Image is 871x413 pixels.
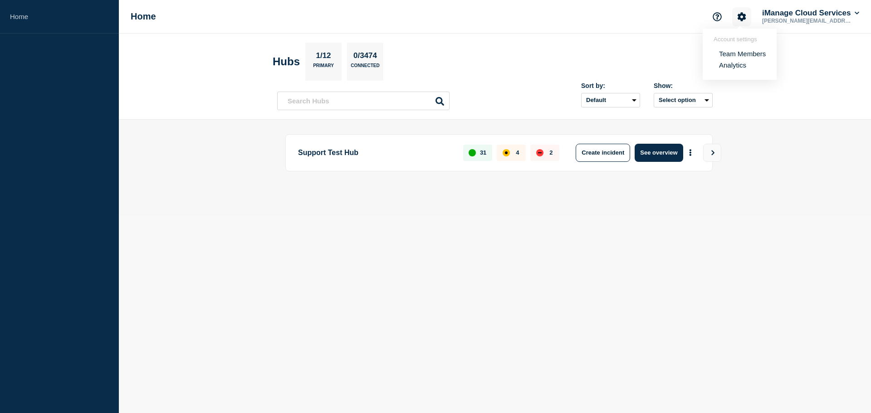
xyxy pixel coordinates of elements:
[351,63,379,73] p: Connected
[581,93,640,107] select: Sort by
[469,149,476,156] div: up
[654,93,713,107] button: Select option
[719,50,766,58] a: Team Members
[273,55,300,68] h2: Hubs
[635,144,683,162] button: See overview
[581,82,640,89] div: Sort by:
[131,11,156,22] h1: Home
[719,61,746,69] a: Analytics
[313,63,334,73] p: Primary
[503,149,510,156] div: affected
[654,82,713,89] div: Show:
[277,92,450,110] input: Search Hubs
[714,36,766,43] header: Account settings
[549,149,553,156] p: 2
[516,149,519,156] p: 4
[685,144,696,161] button: More actions
[350,51,381,63] p: 0/3474
[298,144,453,162] p: Support Test Hub
[732,7,751,26] button: Account settings
[480,149,486,156] p: 31
[760,9,861,18] button: iManage Cloud Services
[703,144,721,162] button: View
[313,51,334,63] p: 1/12
[760,18,855,24] p: [PERSON_NAME][EMAIL_ADDRESS][DOMAIN_NAME]
[708,7,727,26] button: Support
[576,144,630,162] button: Create incident
[536,149,543,156] div: down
